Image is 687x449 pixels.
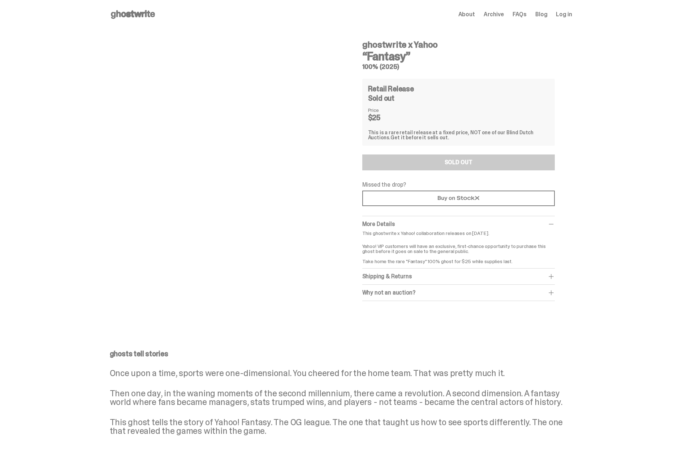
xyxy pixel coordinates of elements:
div: Sold out [368,95,549,102]
dt: Price [368,108,404,113]
div: SOLD OUT [445,160,472,165]
p: Missed the drop? [362,182,555,188]
p: Once upon a time, sports were one-dimensional. You cheered for the home team. That was pretty muc... [110,369,572,378]
div: This is a rare retail release at a fixed price, NOT one of our Blind Dutch Auctions. [368,130,549,140]
a: Log in [556,12,572,17]
span: Get it before it sells out. [390,134,449,141]
h4: ghostwrite x Yahoo [362,40,555,49]
p: ghosts tell stories [110,350,572,357]
dd: $25 [368,114,404,121]
a: Blog [535,12,547,17]
p: Yahoo! VIP customers will have an exclusive, first-chance opportunity to purchase this ghost befo... [362,239,555,264]
h4: Retail Release [368,85,414,92]
a: Archive [484,12,504,17]
p: Then one day, in the waning moments of the second millennium, there came a revolution. A second d... [110,389,572,406]
p: This ghost tells the story of Yahoo! Fantasy. The OG league. The one that taught us how to see sp... [110,418,572,435]
p: This ghostwrite x Yahoo! collaboration releases on [DATE]. [362,231,555,236]
div: Why not an auction? [362,289,555,296]
div: Shipping & Returns [362,273,555,280]
button: SOLD OUT [362,154,555,170]
h5: 100% (2025) [362,64,555,70]
a: About [458,12,475,17]
h3: “Fantasy” [362,51,555,62]
a: FAQs [513,12,527,17]
span: More Details [362,220,395,228]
